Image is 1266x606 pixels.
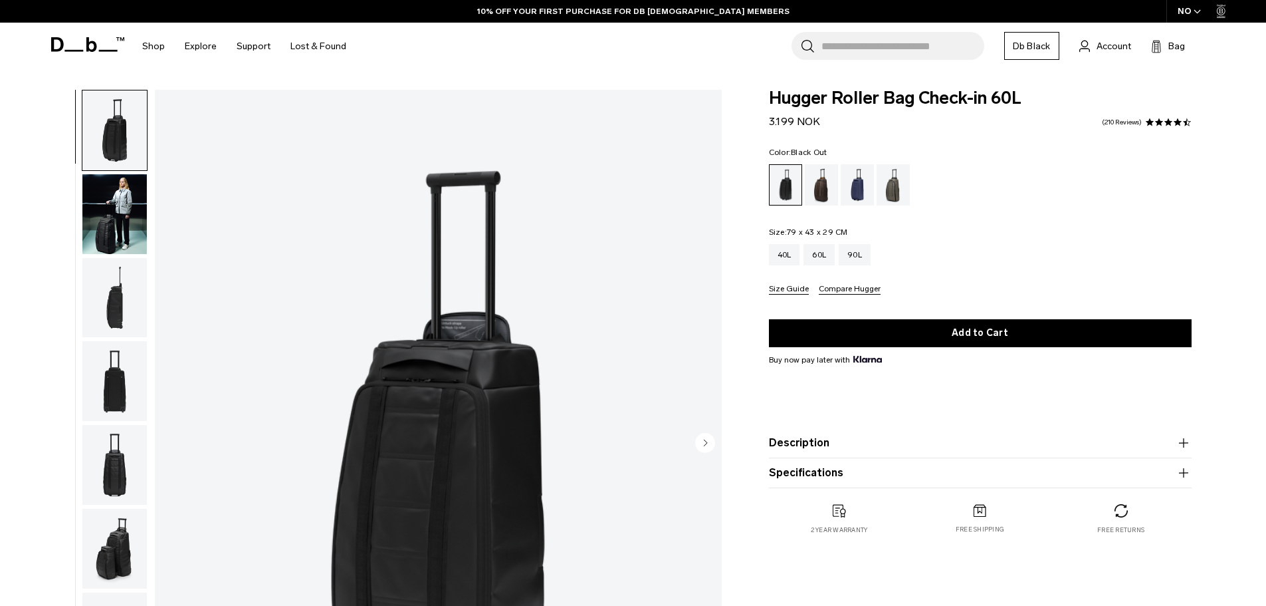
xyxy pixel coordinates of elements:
img: Hugger Roller Bag Check-in 60L Black Out [82,258,147,338]
img: {"height" => 20, "alt" => "Klarna"} [853,356,882,363]
button: Next slide [695,432,715,455]
img: Hugger Roller Bag Check-in 60L Black Out [82,425,147,505]
a: Explore [185,23,217,70]
button: Bag [1151,38,1185,54]
span: Black Out [791,148,827,157]
p: Free shipping [956,525,1004,534]
button: Hugger Roller Bag Check-in 60L Black Out [82,341,148,422]
a: Shop [142,23,165,70]
img: Hugger Roller Bag Check-in 60L Black Out [82,90,147,170]
a: Black Out [769,164,802,206]
button: Hugger Roller Bag Check-in 60L Black Out [82,257,148,339]
p: Free returns [1097,526,1144,535]
legend: Color: [769,148,827,156]
a: Espresso [805,164,838,206]
a: 60L [803,244,835,265]
a: 90L [839,244,871,265]
button: Hugger Roller Bag Check-in 60L Black Out [82,90,148,171]
a: Db Black [1004,32,1059,60]
legend: Size: [769,228,848,236]
button: Specifications [769,465,1192,481]
button: Hugger Roller Bag Check-in 60L Black Out [82,424,148,506]
button: Size Guide [769,285,809,295]
span: Buy now pay later with [769,354,882,366]
a: 210 reviews [1102,119,1142,126]
img: Hugger Roller Bag Check-in 60L Black Out [82,174,147,254]
a: 40L [769,244,800,265]
button: Add to Cart [769,319,1192,347]
button: Compare Hugger [819,285,881,295]
span: Bag [1168,39,1185,53]
img: Hugger Roller Bag Check-in 60L Black Out [82,341,147,421]
button: Hugger Roller Bag Check-in 60L Black Out [82,508,148,589]
a: Support [237,23,270,70]
button: Description [769,435,1192,451]
button: Hugger Roller Bag Check-in 60L Black Out [82,174,148,255]
a: 10% OFF YOUR FIRST PURCHASE FOR DB [DEMOGRAPHIC_DATA] MEMBERS [477,5,790,17]
a: Blue Hour [841,164,874,206]
a: Forest Green [877,164,910,206]
span: 79 x 43 x 29 CM [787,227,848,237]
p: 2 year warranty [811,526,868,535]
span: Account [1097,39,1131,53]
span: Hugger Roller Bag Check-in 60L [769,90,1192,107]
nav: Main Navigation [132,23,356,70]
a: Lost & Found [290,23,346,70]
a: Account [1079,38,1131,54]
span: 3.199 NOK [769,115,820,128]
img: Hugger Roller Bag Check-in 60L Black Out [82,509,147,589]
